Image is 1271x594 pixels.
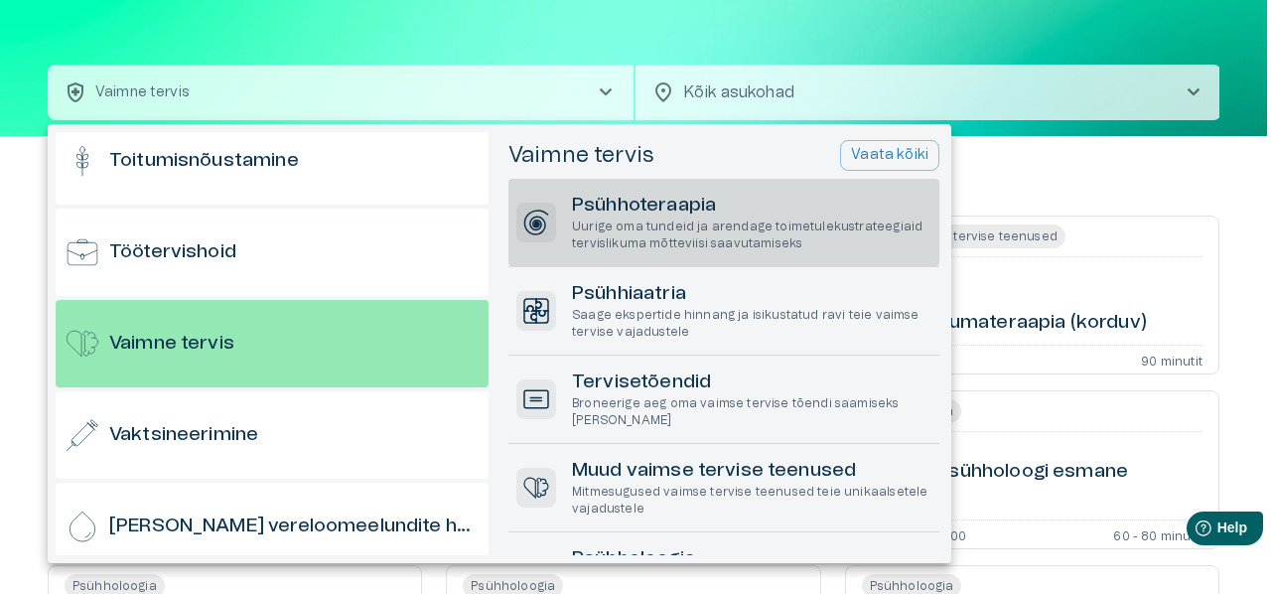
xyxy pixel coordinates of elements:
[572,370,931,396] h6: Tervisetõendid
[109,422,258,449] h6: Vaktsineerimine
[572,458,931,485] h6: Muud vaimse tervise teenused
[109,514,481,540] h6: [PERSON_NAME] vereloomeelundite haigused
[109,239,236,266] h6: Töötervishoid
[572,281,931,308] h6: Psühhiaatria
[572,307,931,341] p: Saage ekspertide hinnang ja isikustatud ravi teie vaimse tervise vajadustele
[572,484,931,518] p: Mitmesugused vaimse tervise teenused teie unikaalsetele vajadustele
[840,140,939,171] button: Vaata kõiki
[572,395,931,429] p: Broneerige aeg oma vaimse tervise tõendi saamiseks [PERSON_NAME]
[572,219,931,252] p: Uurige oma tundeid ja arendage toimetulekustrateegiaid tervislikuma mõtteviisi saavutamiseks
[1116,504,1271,559] iframe: Help widget launcher
[109,331,234,358] h6: Vaimne tervis
[572,546,931,573] h6: Psühholoogia
[851,145,928,166] p: Vaata kõiki
[109,148,299,175] h6: Toitumisnõustamine
[508,141,654,170] h5: Vaimne tervis
[572,193,931,220] h6: Psühhoteraapia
